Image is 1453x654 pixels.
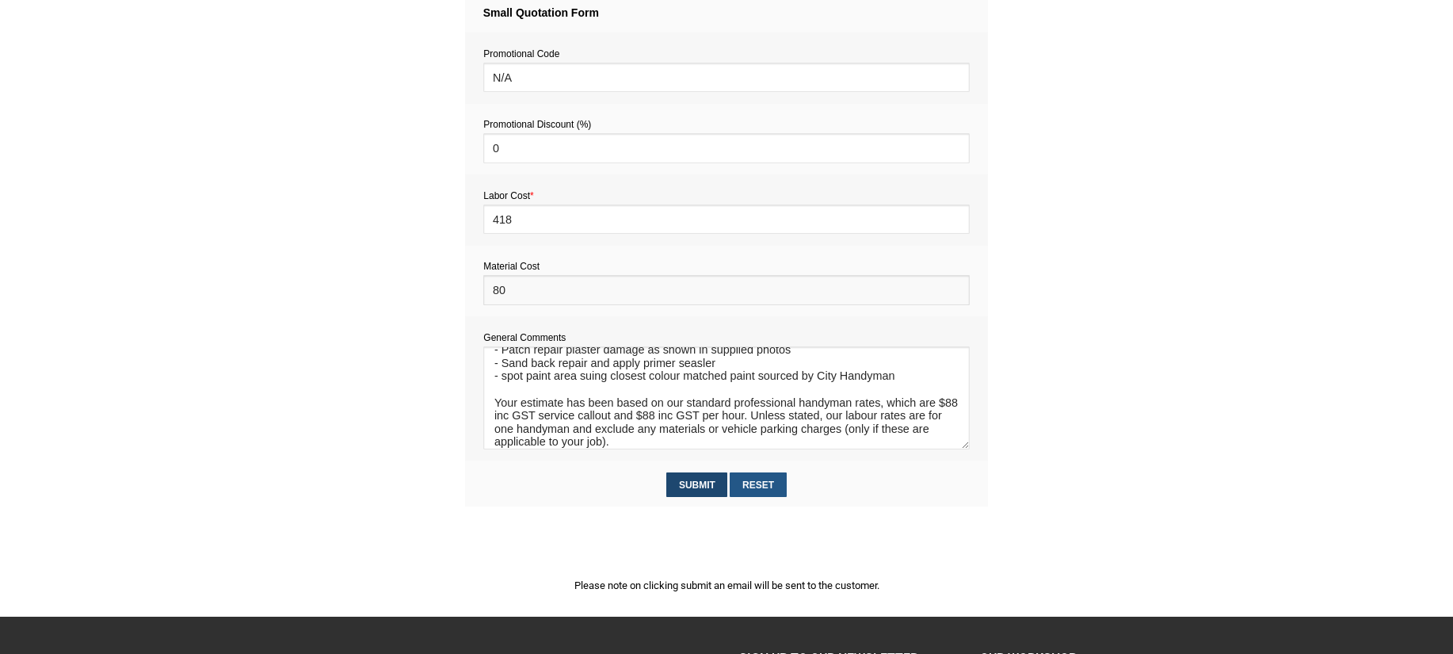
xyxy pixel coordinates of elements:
input: Reset [730,472,786,497]
span: Promotional Discount (%) [483,119,591,130]
p: Please note on clicking submit an email will be sent to the customer. [465,577,988,594]
span: Material Cost [483,261,540,272]
strong: Small Quotation Form [483,6,599,19]
input: Submit [666,472,727,497]
input: EX: 300 [483,275,969,304]
input: EX: 30 [483,205,969,234]
span: General Comments [483,332,566,343]
span: Labor Cost [483,190,533,201]
span: Promotional Code [483,48,559,59]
